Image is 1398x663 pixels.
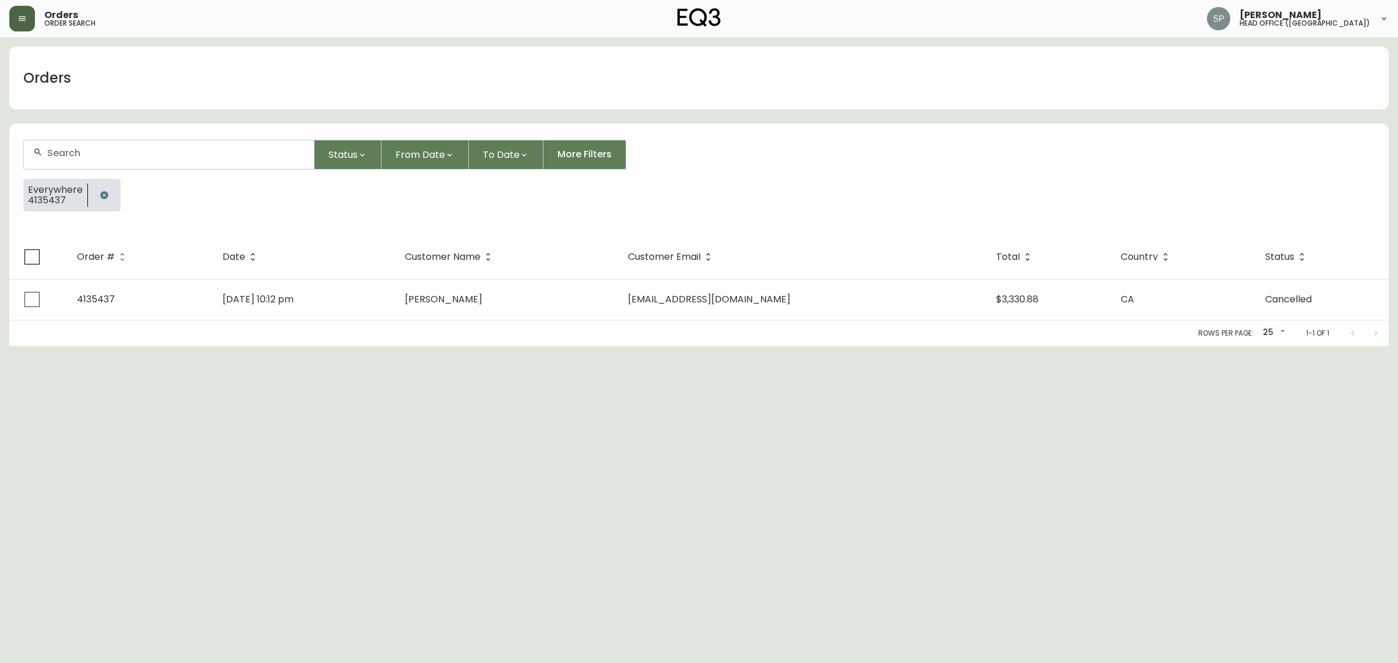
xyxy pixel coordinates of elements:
[557,148,612,161] span: More Filters
[1121,252,1173,262] span: Country
[28,195,83,206] span: 4135437
[44,20,96,27] h5: order search
[405,253,481,260] span: Customer Name
[543,140,626,170] button: More Filters
[469,140,543,170] button: To Date
[996,292,1039,306] span: $3,330.88
[1121,253,1158,260] span: Country
[1258,323,1287,343] div: 25
[996,252,1035,262] span: Total
[223,252,260,262] span: Date
[28,185,83,195] span: Everywhere
[1265,252,1309,262] span: Status
[1240,10,1322,20] span: [PERSON_NAME]
[1306,328,1329,338] p: 1-1 of 1
[1265,253,1294,260] span: Status
[77,253,115,260] span: Order #
[223,253,245,260] span: Date
[1207,7,1230,30] img: 0cb179e7bf3690758a1aaa5f0aafa0b4
[329,147,358,162] span: Status
[223,292,294,306] span: [DATE] 10:12 pm
[628,292,790,306] span: [EMAIL_ADDRESS][DOMAIN_NAME]
[77,252,130,262] span: Order #
[1240,20,1370,27] h5: head office ([GEOGRAPHIC_DATA])
[405,292,482,306] span: [PERSON_NAME]
[677,8,721,27] img: logo
[44,10,78,20] span: Orders
[405,252,496,262] span: Customer Name
[483,147,520,162] span: To Date
[628,252,716,262] span: Customer Email
[396,147,445,162] span: From Date
[1121,292,1134,306] span: CA
[382,140,469,170] button: From Date
[23,68,71,88] h1: Orders
[996,253,1020,260] span: Total
[47,147,305,158] input: Search
[628,253,701,260] span: Customer Email
[77,292,115,306] span: 4135437
[315,140,382,170] button: Status
[1198,328,1254,338] p: Rows per page:
[1265,292,1312,306] span: Cancelled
